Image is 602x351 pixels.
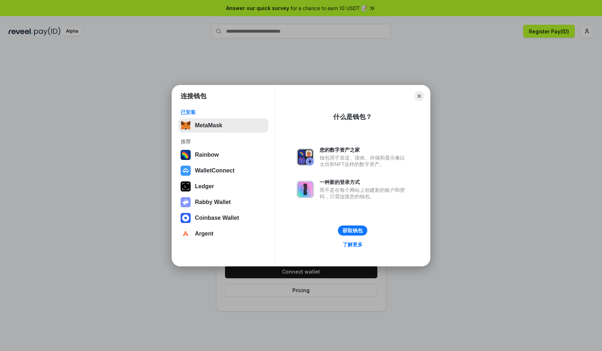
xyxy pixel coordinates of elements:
[195,167,235,174] div: WalletConnect
[181,197,191,207] img: svg+xml,%3Csvg%20xmlns%3D%22http%3A%2F%2Fwww.w3.org%2F2000%2Fsvg%22%20fill%3D%22none%22%20viewBox...
[343,241,363,248] div: 了解更多
[195,215,239,221] div: Coinbase Wallet
[181,150,191,160] img: svg+xml,%3Csvg%20width%3D%22120%22%20height%3D%22120%22%20viewBox%3D%220%200%20120%20120%22%20fil...
[320,155,408,167] div: 钱包用于发送、接收、存储和显示像以太坊和NFT这样的数字资产。
[181,166,191,176] img: svg+xml,%3Csvg%20width%3D%2228%22%20height%3D%2228%22%20viewBox%3D%220%200%2028%2028%22%20fill%3D...
[178,148,268,162] button: Rainbow
[178,211,268,225] button: Coinbase Wallet
[297,181,314,198] img: svg+xml,%3Csvg%20xmlns%3D%22http%3A%2F%2Fwww.w3.org%2F2000%2Fsvg%22%20fill%3D%22none%22%20viewBox...
[181,120,191,131] img: svg+xml,%3Csvg%20fill%3D%22none%22%20height%3D%2233%22%20viewBox%3D%220%200%2035%2033%22%20width%...
[195,231,214,237] div: Argent
[178,227,268,241] button: Argent
[343,227,363,234] div: 获取钱包
[178,118,268,133] button: MetaMask
[181,109,266,115] div: 已安装
[338,240,367,249] a: 了解更多
[320,147,408,153] div: 您的数字资产之家
[333,113,372,121] div: 什么是钱包？
[297,148,314,166] img: svg+xml,%3Csvg%20xmlns%3D%22http%3A%2F%2Fwww.w3.org%2F2000%2Fsvg%22%20fill%3D%22none%22%20viewBox...
[181,181,191,191] img: svg+xml,%3Csvg%20xmlns%3D%22http%3A%2F%2Fwww.w3.org%2F2000%2Fsvg%22%20width%3D%2228%22%20height%3...
[178,195,268,209] button: Rabby Wallet
[320,179,408,185] div: 一种新的登录方式
[181,229,191,239] img: svg+xml,%3Csvg%20width%3D%2228%22%20height%3D%2228%22%20viewBox%3D%220%200%2028%2028%22%20fill%3D...
[181,213,191,223] img: svg+xml,%3Csvg%20width%3D%2228%22%20height%3D%2228%22%20viewBox%3D%220%200%2028%2028%22%20fill%3D...
[195,199,231,205] div: Rabby Wallet
[320,187,408,200] div: 而不是在每个网站上创建新的账户和密码，只需连接您的钱包。
[181,138,266,145] div: 推荐
[195,152,219,158] div: Rainbow
[178,163,268,178] button: WalletConnect
[178,179,268,194] button: Ledger
[195,183,214,190] div: Ledger
[195,122,222,129] div: MetaMask
[181,92,206,100] h1: 连接钱包
[414,91,424,101] button: Close
[338,226,367,236] button: 获取钱包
